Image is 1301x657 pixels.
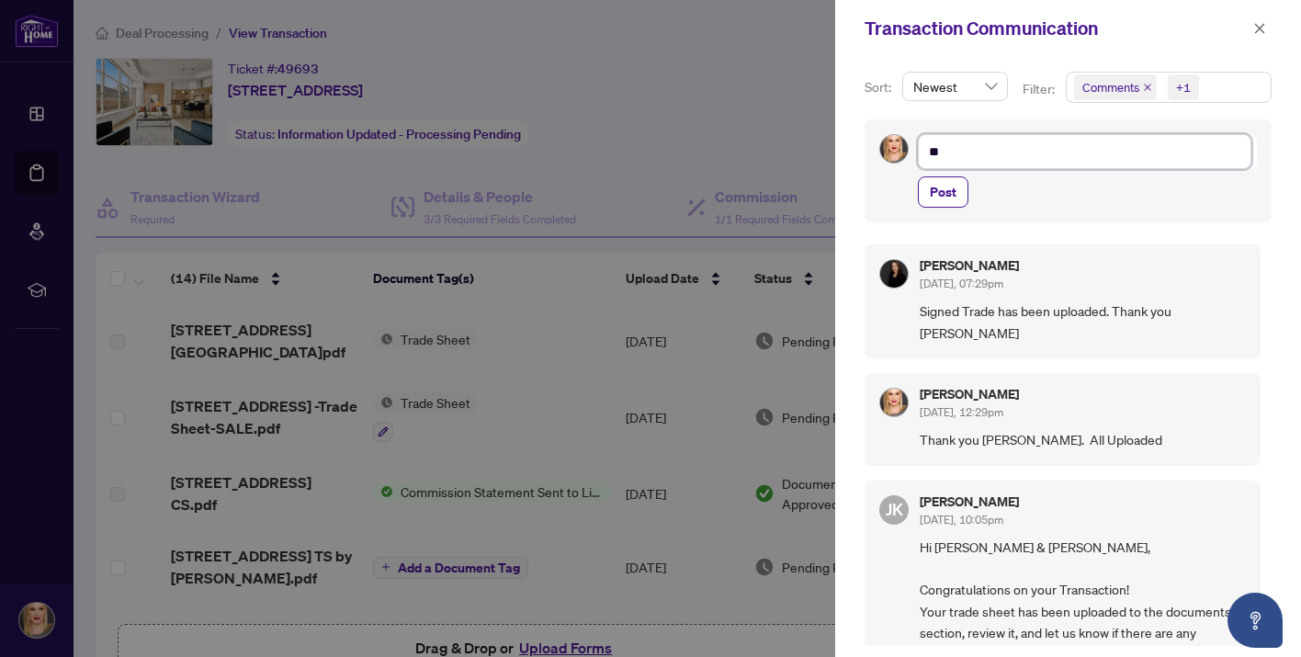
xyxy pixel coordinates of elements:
span: [DATE], 10:05pm [920,513,1003,527]
span: Comments [1074,74,1157,100]
span: Post [930,177,956,207]
img: Profile Icon [880,260,908,288]
div: Transaction Communication [865,15,1248,42]
span: Comments [1082,78,1139,96]
h5: [PERSON_NAME] [920,259,1019,272]
span: Signed Trade has been uploaded. Thank you [PERSON_NAME] [920,300,1246,344]
p: Filter: [1023,79,1058,99]
button: Open asap [1227,593,1283,648]
span: JK [886,496,903,522]
p: Sort: [865,77,895,97]
span: close [1253,22,1266,35]
h5: [PERSON_NAME] [920,388,1019,401]
div: +1 [1176,78,1191,96]
img: Profile Icon [880,389,908,416]
span: Newest [913,73,997,100]
span: Thank you [PERSON_NAME]. All Uploaded [920,429,1246,450]
h5: [PERSON_NAME] [920,495,1019,508]
button: Post [918,176,968,208]
span: [DATE], 07:29pm [920,277,1003,290]
span: close [1143,83,1152,92]
span: [DATE], 12:29pm [920,405,1003,419]
img: Profile Icon [880,135,908,163]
